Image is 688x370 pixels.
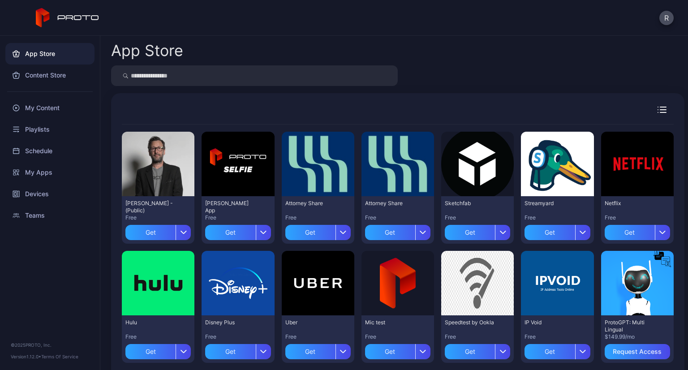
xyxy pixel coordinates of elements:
[365,221,430,240] button: Get
[659,11,674,25] button: R
[125,221,191,240] button: Get
[365,333,430,340] div: Free
[445,333,510,340] div: Free
[205,319,254,326] div: Disney Plus
[605,200,654,207] div: Netflix
[365,225,415,240] div: Get
[525,225,575,240] div: Get
[285,340,351,359] button: Get
[525,319,574,326] div: IP Void
[285,221,351,240] button: Get
[285,319,335,326] div: Uber
[365,319,414,326] div: Mic test
[605,214,670,221] div: Free
[5,119,95,140] a: Playlists
[111,43,183,58] div: App Store
[125,340,191,359] button: Get
[125,200,175,214] div: David N Persona - (Public)
[205,344,255,359] div: Get
[41,354,78,359] a: Terms Of Service
[5,205,95,226] a: Teams
[125,225,176,240] div: Get
[525,221,590,240] button: Get
[605,344,670,359] button: Request Access
[285,344,335,359] div: Get
[5,65,95,86] a: Content Store
[285,333,351,340] div: Free
[525,344,575,359] div: Get
[11,341,89,348] div: © 2025 PROTO, Inc.
[125,214,191,221] div: Free
[205,214,271,221] div: Free
[605,221,670,240] button: Get
[445,319,494,326] div: Speedtest by Ookla
[5,162,95,183] a: My Apps
[445,225,495,240] div: Get
[445,200,494,207] div: Sketchfab
[11,354,41,359] span: Version 1.12.0 •
[365,344,415,359] div: Get
[125,319,175,326] div: Hulu
[605,225,655,240] div: Get
[365,340,430,359] button: Get
[365,200,414,207] div: Attorney Share
[205,340,271,359] button: Get
[445,340,510,359] button: Get
[525,340,590,359] button: Get
[285,200,335,207] div: Attorney Share
[205,200,254,214] div: David Selfie App
[525,333,590,340] div: Free
[5,43,95,65] a: App Store
[445,221,510,240] button: Get
[605,333,670,340] div: $149.99/mo
[205,333,271,340] div: Free
[605,319,654,333] div: ProtoGPT: Multi Lingual
[205,225,255,240] div: Get
[525,214,590,221] div: Free
[5,140,95,162] a: Schedule
[445,344,495,359] div: Get
[5,97,95,119] a: My Content
[125,333,191,340] div: Free
[5,183,95,205] a: Devices
[285,214,351,221] div: Free
[125,344,176,359] div: Get
[205,221,271,240] button: Get
[285,225,335,240] div: Get
[445,214,510,221] div: Free
[525,200,574,207] div: Streamyard
[365,214,430,221] div: Free
[613,348,662,355] div: Request Access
